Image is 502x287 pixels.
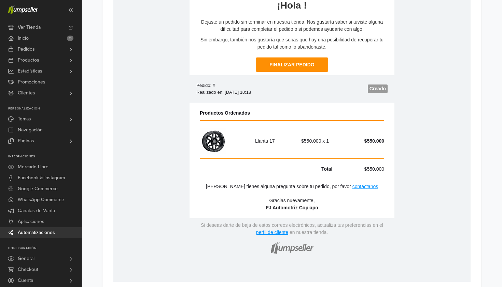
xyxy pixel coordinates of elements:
span: Clientes [18,88,35,99]
strong: $550.000 [251,191,271,196]
span: Cuenta [18,275,33,286]
p: Llanta 17 [142,190,179,197]
p: Integraciones [8,155,82,159]
p: $550.000 x 1 [179,190,215,197]
span: Pedidos [18,44,35,55]
p: Gracias nuevamente, [83,249,274,264]
strong: Creado [256,138,273,144]
span: Promociones [18,77,45,88]
p: [PERSON_NAME] tienes alguna pregunta sobre tu pedido, por favor [93,236,238,242]
span: Canales de Venta [18,205,55,216]
h3: Productos Ordenados [86,162,271,169]
span: Inicio [18,33,29,44]
span: Mercado Libre [18,161,48,172]
span: Temas [18,114,31,125]
p: Realizado en: [DATE] 10:18 [83,141,175,148]
span: Checkout [18,264,38,275]
span: Automatizaciones [18,227,55,238]
img: IMG_4017.jpeg [144,21,213,38]
span: 5 [67,36,73,41]
span: Google Commerce [18,183,58,194]
span: Ver Tienda [18,22,41,33]
span: WhatsApp Commerce [18,194,64,205]
span: Productos [18,55,39,66]
a: contáctanos [239,236,265,242]
p: Configuración [8,246,82,250]
p: Si deseas darte de baja de estos correos electrónicos, actualiza tus preferencias en el [87,275,270,280]
span: General [18,253,34,264]
strong: FJ Automotriz Copiapo [152,257,205,263]
p: $550.000 [226,218,271,225]
h2: ¡Hola ! [76,51,281,64]
img: Llantas 17x9 6x139.7 ET = 0 | BlackRhino (SET 4.) [86,180,114,207]
p: Personalización [8,107,82,111]
p: Dejaste un pedido sin terminar en nuestra tienda. Nos gustaría saber si tuviste alguna dificultad... [83,71,274,85]
span: Estadísticas [18,66,42,77]
span: Aplicaciones [18,216,44,227]
p: Pedido: # [83,134,175,141]
span: Navegación [18,125,43,135]
p: Sin embargo, también nos gustaría que sepas que hay una posibilidad de recuperar tu pedido tal co... [83,89,274,103]
a: Finalizar Pedido [142,110,214,124]
span: Páginas [18,135,34,146]
p: Total [86,218,219,225]
span: Facebook & Instagram [18,172,65,183]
